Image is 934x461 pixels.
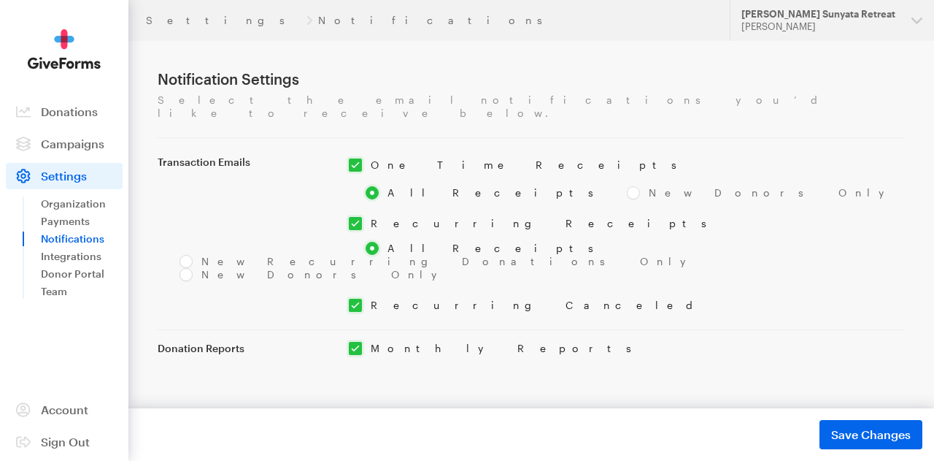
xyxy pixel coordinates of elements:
[28,29,101,69] img: GiveForms
[6,131,123,157] a: Campaigns
[41,213,123,230] a: Payments
[41,265,123,283] a: Donor Portal
[41,137,104,151] span: Campaigns
[41,195,123,213] a: Organization
[41,283,123,300] a: Team
[41,403,88,416] span: Account
[831,426,911,443] span: Save Changes
[741,8,900,20] div: [PERSON_NAME] Sunyata Retreat
[158,70,905,88] h1: Notification Settings
[819,420,922,449] button: Save Changes
[41,435,90,449] span: Sign Out
[158,156,331,169] label: Transaction Emails
[6,163,123,189] a: Settings
[146,15,301,26] a: Settings
[41,230,123,248] a: Notifications
[6,429,123,455] a: Sign Out
[41,104,98,118] span: Donations
[6,397,123,423] a: Account
[741,20,900,33] div: [PERSON_NAME]
[41,169,87,183] span: Settings
[6,99,123,125] a: Donations
[158,94,905,120] p: Select the email notifications you’d like to receive below.
[41,248,123,265] a: Integrations
[158,342,331,355] label: Donation Reports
